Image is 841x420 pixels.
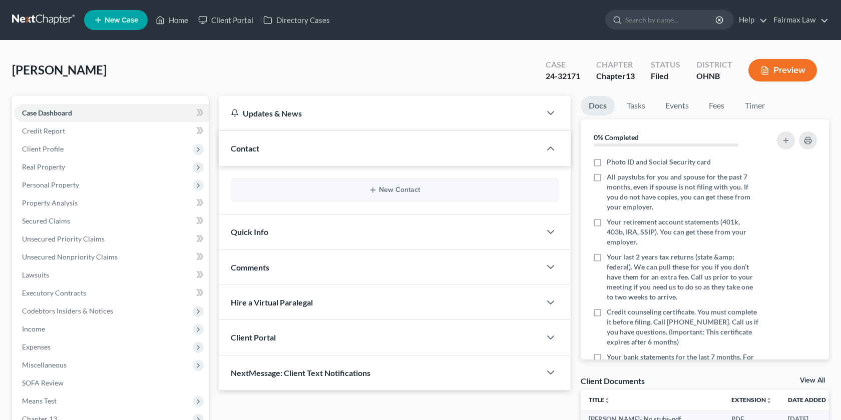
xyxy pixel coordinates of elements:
[827,397,833,403] i: expand_more
[22,252,118,261] span: Unsecured Nonpriority Claims
[14,122,209,140] a: Credit Report
[734,11,767,29] a: Help
[607,217,758,247] span: Your retirement account statements (401k, 403b, IRA, SSIP). You can get these from your employer.
[22,198,78,207] span: Property Analysis
[231,143,259,153] span: Contact
[231,262,269,272] span: Comments
[22,108,72,117] span: Case Dashboard
[696,70,732,82] div: OHNB
[14,284,209,302] a: Executory Contracts
[12,62,107,77] span: [PERSON_NAME]
[22,306,113,315] span: Codebtors Insiders & Notices
[619,96,653,115] a: Tasks
[231,332,276,342] span: Client Portal
[731,396,772,403] a: Extensionunfold_more
[258,11,335,29] a: Directory Cases
[657,96,697,115] a: Events
[607,157,711,167] span: Photo ID and Social Security card
[596,70,635,82] div: Chapter
[22,360,67,369] span: Miscellaneous
[22,396,57,405] span: Means Test
[701,96,733,115] a: Fees
[581,375,645,386] div: Client Documents
[22,162,65,171] span: Real Property
[231,297,313,307] span: Hire a Virtual Paralegal
[696,59,732,70] div: District
[607,352,758,372] span: Your bank statements for the last 7 months. For all accounts.
[788,396,833,403] a: Date Added expand_more
[22,216,70,225] span: Secured Claims
[651,70,680,82] div: Filed
[22,126,65,135] span: Credit Report
[594,133,639,141] strong: 0% Completed
[22,324,45,333] span: Income
[14,248,209,266] a: Unsecured Nonpriority Claims
[22,288,86,297] span: Executory Contracts
[604,397,610,403] i: unfold_more
[766,397,772,403] i: unfold_more
[14,374,209,392] a: SOFA Review
[14,212,209,230] a: Secured Claims
[231,227,268,236] span: Quick Info
[651,59,680,70] div: Status
[748,59,817,81] button: Preview
[14,230,209,248] a: Unsecured Priority Claims
[231,108,529,118] div: Updates & News
[14,194,209,212] a: Property Analysis
[14,266,209,284] a: Lawsuits
[607,307,758,347] span: Credit counseling certificate. You must complete it before filing. Call [PHONE_NUMBER]. Call us i...
[626,71,635,80] span: 13
[589,396,610,403] a: Titleunfold_more
[625,10,717,29] input: Search by name...
[193,11,258,29] a: Client Portal
[22,342,51,351] span: Expenses
[231,368,370,377] span: NextMessage: Client Text Notifications
[22,378,64,387] span: SOFA Review
[105,16,138,24] span: New Case
[607,252,758,302] span: Your last 2 years tax returns (state &amp; federal). We can pull these for you if you don’t have ...
[151,11,193,29] a: Home
[22,234,105,243] span: Unsecured Priority Claims
[737,96,773,115] a: Timer
[768,11,828,29] a: Fairmax Law
[546,59,580,70] div: Case
[581,96,615,115] a: Docs
[596,59,635,70] div: Chapter
[22,180,79,189] span: Personal Property
[800,377,825,384] a: View All
[239,186,551,194] button: New Contact
[22,144,64,153] span: Client Profile
[546,70,580,82] div: 24-32171
[14,104,209,122] a: Case Dashboard
[607,172,758,212] span: All paystubs for you and spouse for the past 7 months, even if spouse is not filing with you. If ...
[22,270,49,279] span: Lawsuits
